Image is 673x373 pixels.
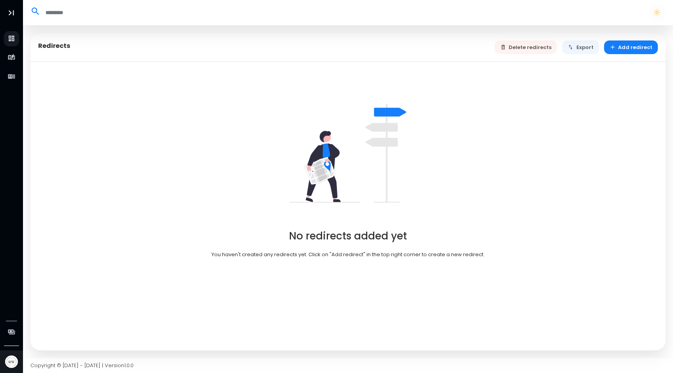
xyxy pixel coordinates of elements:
[289,230,407,242] h2: No redirects added yet
[4,5,19,20] button: Toggle Aside
[211,251,484,259] p: You haven't created any redirects yet. Click on "Add redirect" in the top right corner to create ...
[5,355,18,368] img: Avatar
[289,95,406,211] img: undraw_right_direction_tge8-82dba1b9.svg
[30,362,134,369] span: Copyright © [DATE] - [DATE] | Version 1.0.0
[604,40,658,54] button: Add redirect
[38,42,70,50] h5: Redirects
